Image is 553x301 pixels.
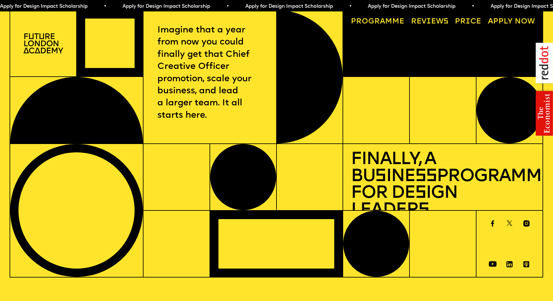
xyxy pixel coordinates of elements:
a: Programme [347,14,408,30]
span: s [418,201,429,219]
span: a [380,18,385,25]
span: s [415,184,426,202]
h1: Finally, a Bu ine Programme for De ign Leader [351,151,535,219]
a: Reviews [407,14,452,30]
a: Apply now [484,14,539,30]
span: • [226,4,229,9]
span: • [472,4,474,9]
p: Imagine that a year from now you could finally get that Chief Creative Officer promotion, scale y... [157,24,262,121]
span: • [104,4,106,9]
span: ss [415,168,437,185]
span: A [488,18,493,25]
span: • [349,4,352,9]
span: s [375,168,386,185]
a: Price [451,14,485,30]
